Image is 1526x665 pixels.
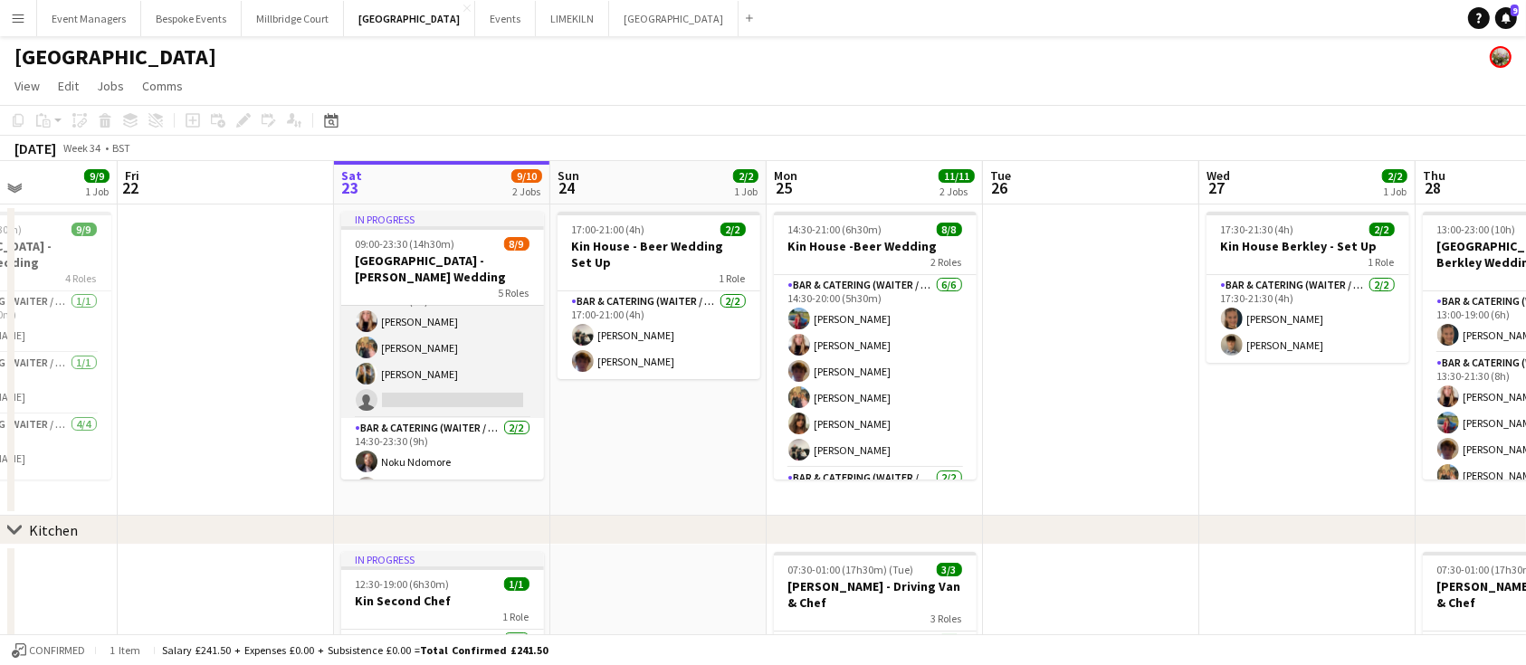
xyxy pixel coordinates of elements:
[84,169,110,183] span: 9/9
[14,43,216,71] h1: [GEOGRAPHIC_DATA]
[1490,46,1512,68] app-user-avatar: Staffing Manager
[774,167,797,184] span: Mon
[142,78,183,94] span: Comms
[125,167,139,184] span: Fri
[504,577,529,591] span: 1/1
[60,141,105,155] span: Week 34
[774,578,977,611] h3: [PERSON_NAME] - Driving Van & Chef
[512,185,541,198] div: 2 Jobs
[1383,185,1407,198] div: 1 Job
[788,223,882,236] span: 14:30-21:00 (6h30m)
[931,255,962,269] span: 2 Roles
[504,237,529,251] span: 8/9
[558,291,760,379] app-card-role: Bar & Catering (Waiter / waitress)2/217:00-21:00 (4h)[PERSON_NAME][PERSON_NAME]
[29,644,85,657] span: Confirmed
[1221,223,1294,236] span: 17:30-21:30 (4h)
[9,641,88,660] button: Confirmed
[511,169,542,183] span: 9/10
[939,185,974,198] div: 2 Jobs
[341,418,544,506] app-card-role: Bar & Catering (Waiter / waitress)2/214:30-23:30 (9h)Noku Ndomore
[341,212,544,226] div: In progress
[499,286,529,299] span: 5 Roles
[112,141,130,155] div: BST
[85,185,109,198] div: 1 Job
[162,643,548,657] div: Salary £241.50 + Expenses £0.00 + Subsistence £0.00 =
[29,521,78,539] div: Kitchen
[555,177,579,198] span: 24
[122,177,139,198] span: 22
[37,1,141,36] button: Event Managers
[931,612,962,625] span: 3 Roles
[503,610,529,623] span: 1 Role
[1495,7,1517,29] a: 9
[1206,238,1409,254] h3: Kin House Berkley - Set Up
[939,169,975,183] span: 11/11
[774,275,977,468] app-card-role: Bar & Catering (Waiter / waitress)6/614:30-20:00 (5h30m)[PERSON_NAME][PERSON_NAME][PERSON_NAME][P...
[774,468,977,556] app-card-role: Bar & Catering (Waiter / waitress)2/2
[1204,177,1230,198] span: 27
[356,237,455,251] span: 09:00-23:30 (14h30m)
[475,1,536,36] button: Events
[720,271,746,285] span: 1 Role
[720,223,746,236] span: 2/2
[356,577,450,591] span: 12:30-19:00 (6h30m)
[135,74,190,98] a: Comms
[1369,223,1395,236] span: 2/2
[341,278,544,418] app-card-role: Bar & Catering (Waiter / waitress)6A3/413:30-20:30 (7h)[PERSON_NAME][PERSON_NAME][PERSON_NAME]
[242,1,344,36] button: Millbridge Court
[937,223,962,236] span: 8/8
[58,78,79,94] span: Edit
[51,74,86,98] a: Edit
[66,271,97,285] span: 4 Roles
[788,563,914,576] span: 07:30-01:00 (17h30m) (Tue)
[341,252,544,285] h3: [GEOGRAPHIC_DATA] - [PERSON_NAME] Wedding
[734,185,758,198] div: 1 Job
[733,169,758,183] span: 2/2
[420,643,548,657] span: Total Confirmed £241.50
[558,238,760,271] h3: Kin House - Beer Wedding Set Up
[341,212,544,480] app-job-card: In progress09:00-23:30 (14h30m)8/9[GEOGRAPHIC_DATA] - [PERSON_NAME] Wedding5 RolesBar & Catering ...
[339,177,362,198] span: 23
[774,212,977,480] app-job-card: 14:30-21:00 (6h30m)8/8Kin House -Beer Wedding2 RolesBar & Catering (Waiter / waitress)6/614:30-20...
[1206,212,1409,363] app-job-card: 17:30-21:30 (4h)2/2Kin House Berkley - Set Up1 RoleBar & Catering (Waiter / waitress)2/217:30-21:...
[1382,169,1407,183] span: 2/2
[771,177,797,198] span: 25
[558,167,579,184] span: Sun
[14,78,40,94] span: View
[344,1,475,36] button: [GEOGRAPHIC_DATA]
[341,593,544,609] h3: Kin Second Chef
[341,167,362,184] span: Sat
[14,139,56,157] div: [DATE]
[990,167,1011,184] span: Tue
[7,74,47,98] a: View
[1437,223,1516,236] span: 13:00-23:00 (10h)
[558,212,760,379] app-job-card: 17:00-21:00 (4h)2/2Kin House - Beer Wedding Set Up1 RoleBar & Catering (Waiter / waitress)2/217:0...
[103,643,147,657] span: 1 item
[1423,167,1445,184] span: Thu
[536,1,609,36] button: LIMEKILN
[90,74,131,98] a: Jobs
[141,1,242,36] button: Bespoke Events
[1206,275,1409,363] app-card-role: Bar & Catering (Waiter / waitress)2/217:30-21:30 (4h)[PERSON_NAME][PERSON_NAME]
[987,177,1011,198] span: 26
[937,563,962,576] span: 3/3
[572,223,645,236] span: 17:00-21:00 (4h)
[1206,167,1230,184] span: Wed
[774,238,977,254] h3: Kin House -Beer Wedding
[72,223,97,236] span: 9/9
[609,1,739,36] button: [GEOGRAPHIC_DATA]
[1369,255,1395,269] span: 1 Role
[341,552,544,566] div: In progress
[97,78,124,94] span: Jobs
[1511,5,1519,16] span: 9
[1420,177,1445,198] span: 28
